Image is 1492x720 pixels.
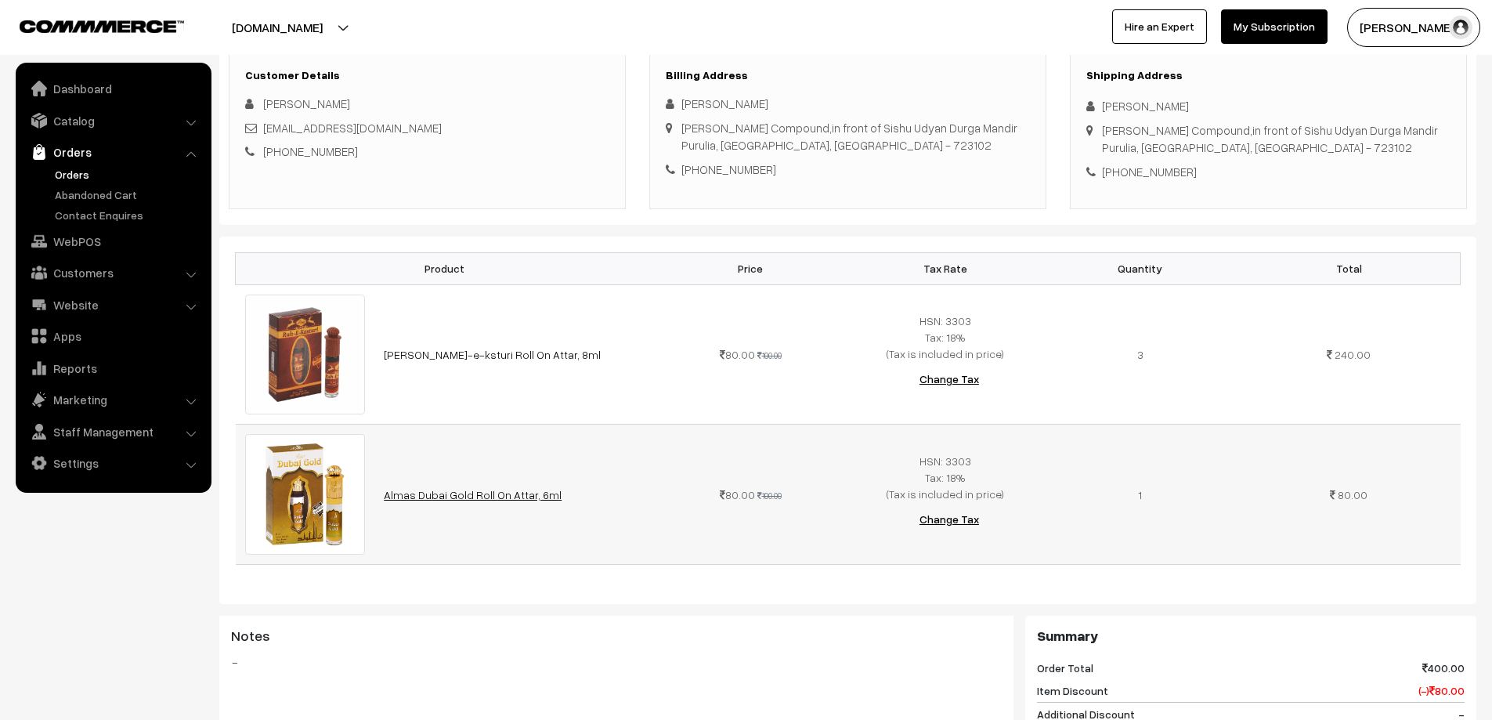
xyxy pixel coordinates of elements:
[51,207,206,223] a: Contact Enquires
[20,322,206,350] a: Apps
[1042,252,1237,284] th: Quantity
[1138,488,1142,501] span: 1
[20,259,206,287] a: Customers
[51,186,206,203] a: Abandoned Cart
[1037,628,1465,645] h3: Summary
[757,490,782,501] strike: 100.00
[720,348,755,361] span: 80.00
[245,295,366,415] img: 8ml almas Ruh-e-kasturi attar.jpg
[1037,682,1108,699] span: Item Discount
[231,628,1002,645] h3: Notes
[1418,682,1465,699] span: (-) 80.00
[887,314,1004,360] span: HSN: 3303 Tax: 18% (Tax is included in price)
[1086,69,1450,82] h3: Shipping Address
[887,454,1004,501] span: HSN: 3303 Tax: 18% (Tax is included in price)
[1422,660,1465,676] span: 400.00
[720,488,755,501] span: 80.00
[1137,348,1143,361] span: 3
[1086,163,1450,181] div: [PHONE_NUMBER]
[263,121,442,135] a: [EMAIL_ADDRESS][DOMAIN_NAME]
[51,166,206,183] a: Orders
[20,385,206,414] a: Marketing
[231,653,1002,671] blockquote: -
[681,119,1017,154] div: [PERSON_NAME] Compound,in front of Sishu Udyan Durga Mandir Purulia, [GEOGRAPHIC_DATA], [GEOGRAPH...
[666,69,1030,82] h3: Billing Address
[20,449,206,477] a: Settings
[20,138,206,166] a: Orders
[1037,660,1093,676] span: Order Total
[236,252,653,284] th: Product
[907,362,992,396] button: Change Tax
[847,252,1042,284] th: Tax Rate
[20,418,206,446] a: Staff Management
[20,291,206,319] a: Website
[1449,16,1472,39] img: user
[757,350,782,360] strike: 100.00
[384,348,601,361] a: [PERSON_NAME]-e-ksturi Roll On Attar, 8ml
[653,252,848,284] th: Price
[384,488,562,501] a: Almas Dubai Gold Roll On Attar, 6ml
[20,107,206,135] a: Catalog
[245,434,366,555] img: 6ml Dubai Gold attar.jpg
[666,161,1030,179] div: [PHONE_NUMBER]
[263,144,358,158] a: [PHONE_NUMBER]
[1112,9,1207,44] a: Hire an Expert
[1347,8,1480,47] button: [PERSON_NAME] D
[1335,348,1371,361] span: 240.00
[907,502,992,537] button: Change Tax
[263,96,350,110] span: [PERSON_NAME]
[20,354,206,382] a: Reports
[1221,9,1328,44] a: My Subscription
[20,16,157,34] a: COMMMERCE
[1102,121,1438,157] div: [PERSON_NAME] Compound,in front of Sishu Udyan Durga Mandir Purulia, [GEOGRAPHIC_DATA], [GEOGRAPH...
[1086,97,1450,115] div: [PERSON_NAME]
[1237,252,1460,284] th: Total
[245,69,609,82] h3: Customer Details
[20,227,206,255] a: WebPOS
[177,8,378,47] button: [DOMAIN_NAME]
[1338,488,1367,501] span: 80.00
[20,74,206,103] a: Dashboard
[666,95,1030,113] div: [PERSON_NAME]
[20,20,184,32] img: COMMMERCE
